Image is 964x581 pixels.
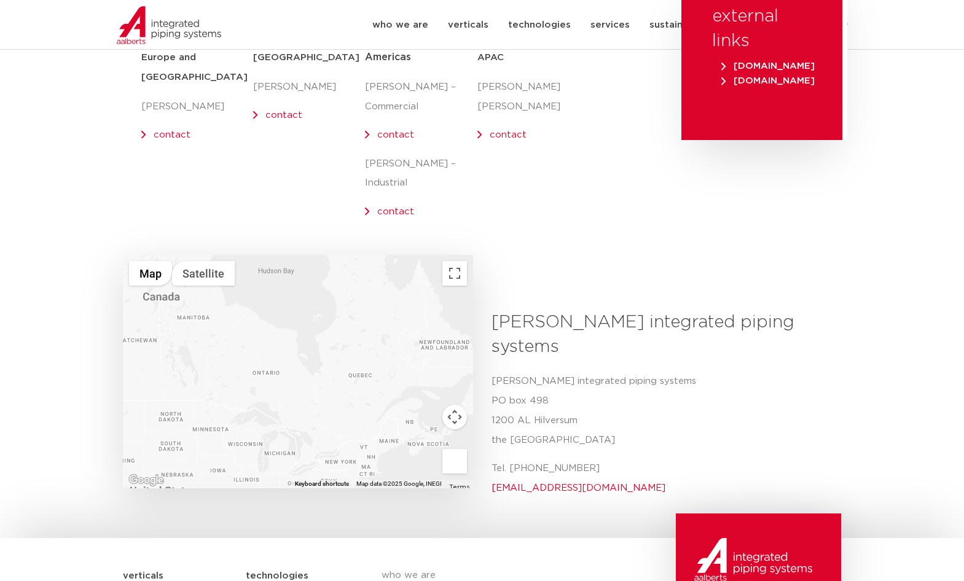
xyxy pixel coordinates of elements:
a: [EMAIL_ADDRESS][DOMAIN_NAME] [492,483,665,493]
span: [DOMAIN_NAME] [721,76,815,85]
a: Terms (opens in new tab) [449,484,469,490]
img: Google [126,472,167,488]
a: contact [490,130,527,139]
h5: [GEOGRAPHIC_DATA] [253,48,365,68]
button: Map camera controls [442,405,467,429]
a: [DOMAIN_NAME] [718,76,818,85]
p: [PERSON_NAME] integrated piping systems PO box 498 1200 AL Hilversum the [GEOGRAPHIC_DATA] [492,372,833,450]
button: Keyboard shortcuts [295,480,349,488]
span: [DOMAIN_NAME] [721,61,815,71]
a: [DOMAIN_NAME] [718,61,818,71]
p: [PERSON_NAME] – Industrial [365,154,477,193]
a: Open this area in Google Maps (opens a new window) [126,472,167,488]
a: contact [265,111,302,120]
h3: external links [712,4,812,53]
button: Show satellite imagery [172,261,235,286]
button: Show street map [129,261,172,286]
p: [PERSON_NAME] [PERSON_NAME] [477,77,589,117]
h3: [PERSON_NAME] integrated piping systems [492,310,833,359]
p: Tel. [PHONE_NUMBER] [492,459,833,498]
p: [PERSON_NAME] [141,97,253,117]
a: contact [377,207,414,216]
button: Drag Pegman onto the map to open Street View [442,449,467,474]
strong: Europe and [GEOGRAPHIC_DATA] [141,53,248,82]
p: [PERSON_NAME] [253,77,365,97]
p: [PERSON_NAME] – Commercial [365,77,477,117]
a: contact [154,130,190,139]
span: Americas [365,52,411,62]
button: Toggle fullscreen view [442,261,467,286]
h5: APAC [477,48,589,68]
a: contact [377,130,414,139]
span: Map data ©2025 Google, INEGI [356,480,442,487]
